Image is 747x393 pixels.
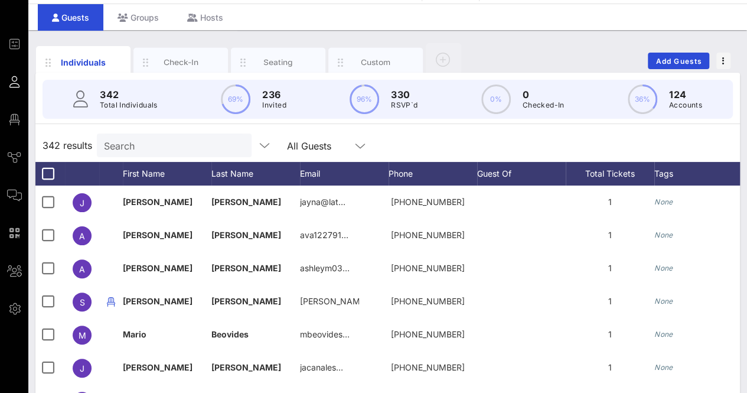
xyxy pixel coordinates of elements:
span: A [79,231,85,241]
i: None [654,197,673,206]
span: A [79,264,85,274]
span: +19158005079 [391,263,465,273]
i: None [654,297,673,306]
span: +13104367738 [391,197,465,207]
div: Phone [389,162,477,186]
p: mbeovides… [300,318,350,351]
span: S [80,297,85,307]
div: 1 [566,219,654,252]
div: Total Tickets [566,162,654,186]
div: Custom [350,57,402,68]
p: 0 [523,87,565,102]
span: +17863519976 [391,329,465,339]
p: RSVP`d [391,99,417,111]
span: [PERSON_NAME] [123,230,193,240]
span: +15129684884 [391,296,465,306]
i: None [654,264,673,272]
div: Guests [38,4,103,31]
span: Beovides [211,329,249,339]
span: +15127792652 [391,230,465,240]
div: All Guests [280,134,374,157]
div: Guest Of [477,162,566,186]
p: Invited [262,99,286,111]
div: 1 [566,318,654,351]
div: Seating [252,57,305,68]
p: Accounts [669,99,702,111]
div: 1 [566,351,654,384]
p: ashleym03… [300,252,350,285]
p: jacanales… [300,351,343,384]
p: 342 [100,87,158,102]
p: Total Individuals [100,99,158,111]
span: [PERSON_NAME] [123,296,193,306]
div: Last Name [211,162,300,186]
span: J [80,198,84,208]
span: [PERSON_NAME] [211,263,281,273]
span: [PERSON_NAME] [211,362,281,372]
span: +18307760070 [391,362,465,372]
span: Mario [123,329,146,339]
p: 330 [391,87,417,102]
span: [PERSON_NAME] [123,263,193,273]
p: 236 [262,87,286,102]
div: 1 [566,186,654,219]
span: 342 results [43,138,92,152]
p: 124 [669,87,702,102]
i: None [654,330,673,339]
div: Check-In [155,57,207,68]
p: [PERSON_NAME]… [300,285,359,318]
span: [PERSON_NAME] [211,296,281,306]
p: jayna@lat… [300,186,345,219]
span: Add Guests [655,57,702,66]
span: [PERSON_NAME] [211,230,281,240]
button: Add Guests [648,53,709,69]
p: ava122791… [300,219,348,252]
div: Email [300,162,389,186]
span: [PERSON_NAME] [211,197,281,207]
div: 1 [566,285,654,318]
i: None [654,230,673,239]
div: 1 [566,252,654,285]
div: First Name [123,162,211,186]
span: M [79,330,86,340]
p: Checked-In [523,99,565,111]
div: Hosts [173,4,237,31]
div: Individuals [57,56,110,69]
div: All Guests [287,141,331,151]
span: [PERSON_NAME] [123,197,193,207]
span: [PERSON_NAME] [123,362,193,372]
div: Groups [103,4,173,31]
i: None [654,363,673,372]
span: J [80,363,84,373]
